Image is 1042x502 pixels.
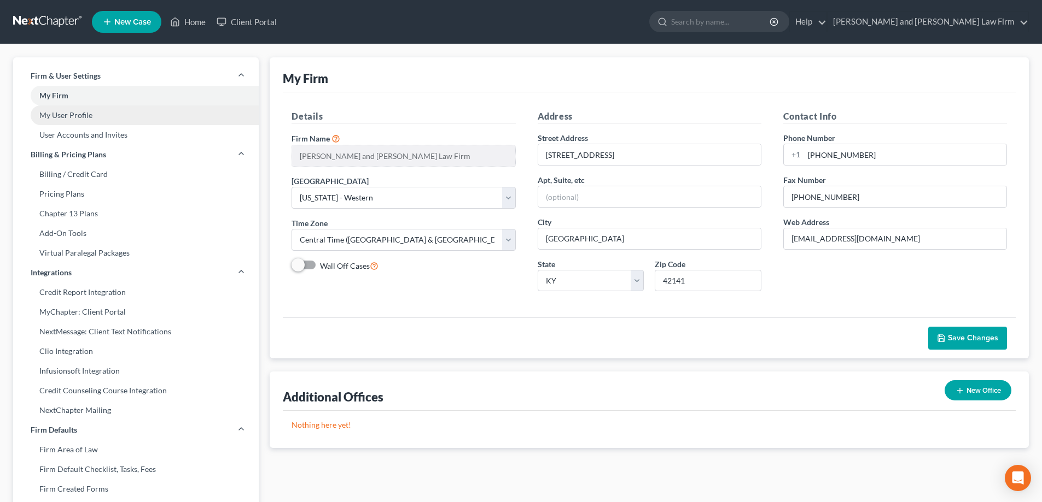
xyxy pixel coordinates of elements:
a: Clio Integration [13,341,259,361]
div: +1 [784,144,804,165]
a: Firm Defaults [13,420,259,440]
label: Zip Code [655,258,685,270]
input: Enter name... [292,145,515,166]
a: [PERSON_NAME] and [PERSON_NAME] Law Firm [828,12,1028,32]
span: Firm Defaults [31,424,77,435]
a: Firm Created Forms [13,479,259,499]
label: [GEOGRAPHIC_DATA] [292,175,369,187]
a: Firm & User Settings [13,66,259,86]
span: Billing & Pricing Plans [31,149,106,160]
span: Firm Name [292,134,330,143]
label: Street Address [538,132,588,144]
input: Enter phone... [804,144,1006,165]
a: Pricing Plans [13,184,259,204]
input: (optional) [538,186,761,207]
span: Firm & User Settings [31,70,101,81]
a: User Accounts and Invites [13,125,259,145]
a: Virtual Paralegal Packages [13,243,259,263]
a: NextChapter Mailing [13,400,259,420]
a: Billing & Pricing Plans [13,145,259,164]
a: MyChapter: Client Portal [13,302,259,322]
a: Infusionsoft Integration [13,361,259,381]
label: City [538,216,551,228]
a: Firm Area of Law [13,440,259,459]
p: Nothing here yet! [292,420,1007,430]
a: Add-On Tools [13,223,259,243]
label: Phone Number [783,132,835,144]
h5: Details [292,110,515,123]
span: Integrations [31,267,72,278]
a: Home [165,12,211,32]
a: My User Profile [13,105,259,125]
input: Search by name... [671,11,771,32]
a: Chapter 13 Plans [13,204,259,223]
input: Enter web address.... [784,228,1006,249]
button: New Office [945,380,1011,400]
input: Enter address... [538,144,761,165]
div: Additional Offices [283,389,383,405]
h5: Address [538,110,761,123]
a: Billing / Credit Card [13,164,259,184]
a: Client Portal [211,12,282,32]
input: Enter fax... [784,186,1006,207]
input: Enter city... [538,228,761,249]
label: State [538,258,555,270]
a: Integrations [13,263,259,282]
a: NextMessage: Client Text Notifications [13,322,259,341]
a: Help [790,12,826,32]
span: New Case [114,18,151,26]
a: Credit Counseling Course Integration [13,381,259,400]
span: Wall Off Cases [320,261,370,270]
div: Open Intercom Messenger [1005,465,1031,491]
label: Apt, Suite, etc [538,174,585,186]
span: Save Changes [948,333,998,342]
label: Time Zone [292,217,328,229]
a: Credit Report Integration [13,282,259,302]
a: Firm Default Checklist, Tasks, Fees [13,459,259,479]
label: Fax Number [783,174,826,186]
button: Save Changes [928,327,1007,350]
label: Web Address [783,216,829,228]
input: XXXXX [655,270,761,292]
a: My Firm [13,86,259,105]
h5: Contact Info [783,110,1007,123]
div: My Firm [283,70,328,86]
